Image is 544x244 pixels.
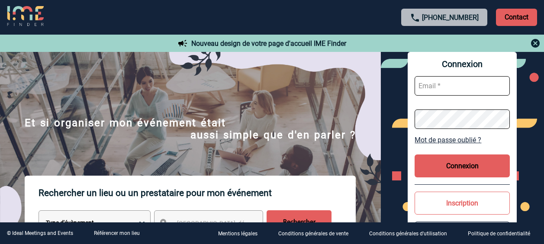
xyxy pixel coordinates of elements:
[415,136,510,144] a: Mot de passe oublié ?
[468,231,530,237] p: Politique de confidentialité
[267,210,332,234] input: Rechercher
[369,231,447,237] p: Conditions générales d'utilisation
[415,192,510,215] button: Inscription
[278,231,348,237] p: Conditions générales de vente
[94,230,140,236] a: Référencer mon lieu
[415,154,510,177] button: Connexion
[271,229,362,238] a: Conditions générales de vente
[218,231,258,237] p: Mentions légales
[410,13,420,23] img: call-24-px.png
[496,9,537,26] p: Contact
[415,59,510,69] span: Connexion
[177,220,297,227] span: [GEOGRAPHIC_DATA], département, région...
[415,76,510,96] input: Email *
[39,176,356,210] p: Rechercher un lieu ou un prestataire pour mon événement
[211,229,271,238] a: Mentions légales
[362,229,461,238] a: Conditions générales d'utilisation
[461,229,544,238] a: Politique de confidentialité
[422,13,479,22] a: [PHONE_NUMBER]
[7,230,73,236] div: © Ideal Meetings and Events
